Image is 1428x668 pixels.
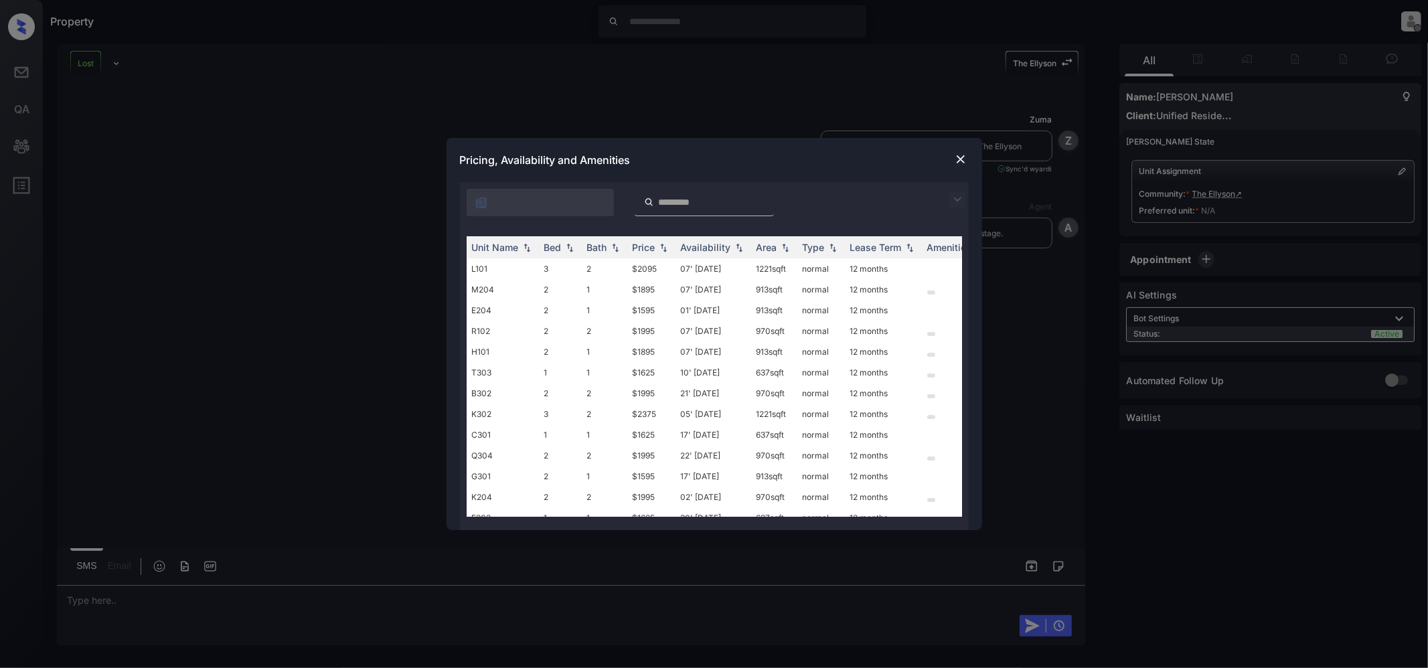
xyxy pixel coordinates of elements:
[539,487,582,507] td: 2
[751,341,797,362] td: 913 sqft
[582,424,627,445] td: 1
[676,341,751,362] td: 07' [DATE]
[676,300,751,321] td: 01' [DATE]
[751,445,797,466] td: 970 sqft
[751,258,797,279] td: 1221 sqft
[582,362,627,383] td: 1
[845,300,922,321] td: 12 months
[582,279,627,300] td: 1
[845,362,922,383] td: 12 months
[467,445,539,466] td: Q304
[949,191,965,207] img: icon-zuma
[797,487,845,507] td: normal
[797,279,845,300] td: normal
[903,243,917,252] img: sorting
[797,445,845,466] td: normal
[751,300,797,321] td: 913 sqft
[845,404,922,424] td: 12 months
[644,196,654,208] img: icon-zuma
[582,507,627,528] td: 1
[539,300,582,321] td: 2
[627,445,676,466] td: $1995
[587,242,607,253] div: Bath
[797,507,845,528] td: normal
[627,258,676,279] td: $2095
[609,243,622,252] img: sorting
[627,404,676,424] td: $2375
[676,487,751,507] td: 02' [DATE]
[676,383,751,404] td: 21' [DATE]
[676,466,751,487] td: 17' [DATE]
[850,242,902,253] div: Lease Term
[845,341,922,362] td: 12 months
[845,258,922,279] td: 12 months
[681,242,731,253] div: Availability
[845,424,922,445] td: 12 months
[845,466,922,487] td: 12 months
[467,321,539,341] td: R102
[676,404,751,424] td: 05' [DATE]
[627,507,676,528] td: $1625
[582,321,627,341] td: 2
[845,507,922,528] td: 12 months
[676,258,751,279] td: 07' [DATE]
[633,242,655,253] div: Price
[927,242,972,253] div: Amenities
[676,507,751,528] td: 30' [DATE]
[751,487,797,507] td: 970 sqft
[797,300,845,321] td: normal
[779,243,792,252] img: sorting
[797,424,845,445] td: normal
[676,321,751,341] td: 07' [DATE]
[732,243,746,252] img: sorting
[544,242,562,253] div: Bed
[467,507,539,528] td: E203
[627,279,676,300] td: $1895
[582,487,627,507] td: 2
[676,362,751,383] td: 10' [DATE]
[467,279,539,300] td: M204
[797,321,845,341] td: normal
[539,341,582,362] td: 2
[447,138,982,182] div: Pricing, Availability and Amenities
[954,153,967,166] img: close
[751,362,797,383] td: 637 sqft
[797,383,845,404] td: normal
[539,445,582,466] td: 2
[751,424,797,445] td: 637 sqft
[563,243,576,252] img: sorting
[751,383,797,404] td: 970 sqft
[627,300,676,321] td: $1595
[751,279,797,300] td: 913 sqft
[582,445,627,466] td: 2
[467,300,539,321] td: E204
[751,507,797,528] td: 637 sqft
[539,383,582,404] td: 2
[627,466,676,487] td: $1595
[797,404,845,424] td: normal
[467,466,539,487] td: G301
[467,362,539,383] td: T303
[797,341,845,362] td: normal
[467,487,539,507] td: K204
[582,341,627,362] td: 1
[676,445,751,466] td: 22' [DATE]
[627,487,676,507] td: $1995
[826,243,840,252] img: sorting
[845,383,922,404] td: 12 months
[845,279,922,300] td: 12 months
[467,424,539,445] td: C301
[539,321,582,341] td: 2
[582,300,627,321] td: 1
[539,279,582,300] td: 2
[627,321,676,341] td: $1995
[797,258,845,279] td: normal
[582,258,627,279] td: 2
[539,424,582,445] td: 1
[845,487,922,507] td: 12 months
[582,404,627,424] td: 2
[657,243,670,252] img: sorting
[803,242,825,253] div: Type
[467,258,539,279] td: L101
[676,424,751,445] td: 17' [DATE]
